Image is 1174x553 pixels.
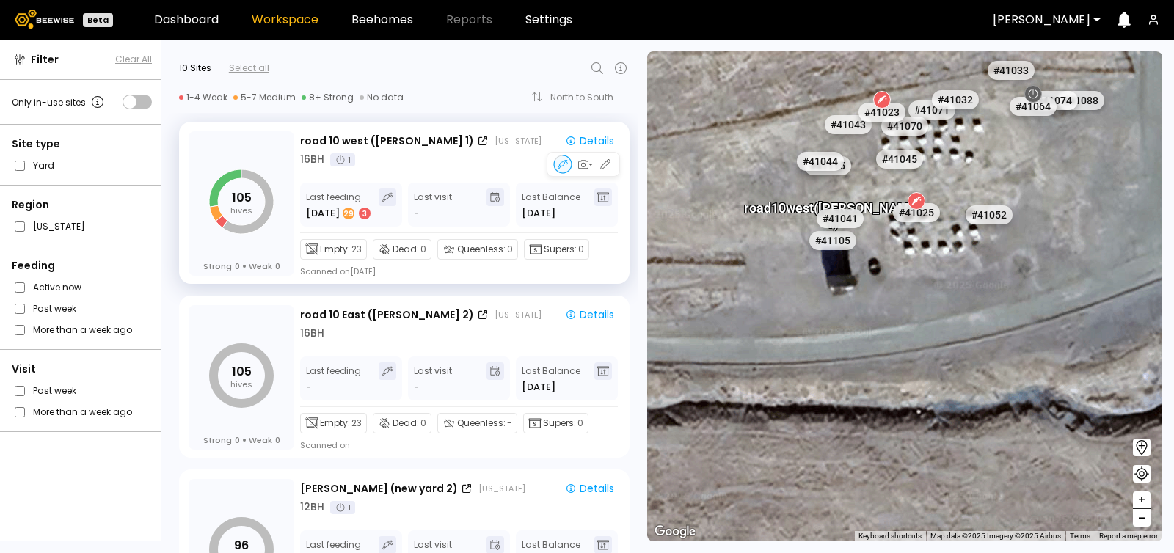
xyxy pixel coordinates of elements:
[550,93,624,102] div: North to South
[525,14,572,26] a: Settings
[651,522,699,541] img: Google
[300,481,458,497] div: [PERSON_NAME] (new yard 2)
[300,499,324,515] div: 12 BH
[1099,532,1158,540] a: Report a map error
[300,413,367,433] div: Empty:
[507,417,512,430] span: -
[507,243,513,256] span: 0
[33,322,132,337] label: More than a week ago
[817,209,864,228] div: # 41041
[744,184,920,230] div: road 10 west ([PERSON_NAME] 1)
[83,13,113,27] div: Beta
[275,261,280,271] span: 0
[351,14,413,26] a: Beehomes
[31,52,59,67] span: Filter
[235,435,240,445] span: 0
[115,53,152,66] button: Clear All
[446,14,492,26] span: Reports
[578,243,584,256] span: 0
[300,326,324,341] div: 16 BH
[414,362,452,395] div: Last visit
[414,380,419,395] div: -
[930,532,1061,540] span: Map data ©2025 Imagery ©2025 Airbus
[275,435,280,445] span: 0
[300,307,474,323] div: road 10 East ([PERSON_NAME] 2)
[15,10,74,29] img: Beewise logo
[524,239,589,260] div: Supers:
[343,208,354,219] div: 29
[230,205,252,216] tspan: hives
[420,243,426,256] span: 0
[522,380,555,395] span: [DATE]
[330,501,355,514] div: 1
[881,117,928,136] div: # 41070
[478,483,525,494] div: [US_STATE]
[12,136,152,152] div: Site type
[559,480,620,497] button: Details
[330,153,355,166] div: 1
[12,197,152,213] div: Region
[230,378,252,390] tspan: hives
[300,265,376,277] div: Scanned on [DATE]
[876,150,923,169] div: # 41045
[559,133,620,149] button: Details
[306,206,372,221] div: [DATE]
[1137,491,1146,509] span: +
[577,417,583,430] span: 0
[988,61,1035,80] div: # 41033
[908,100,955,120] div: # 41071
[33,383,76,398] label: Past week
[179,62,211,75] div: 10 Sites
[360,92,404,103] div: No data
[1010,97,1057,116] div: # 41064
[373,413,431,433] div: Dead:
[893,203,940,222] div: # 41025
[858,531,922,541] button: Keyboard shortcuts
[932,90,979,109] div: # 41032
[1133,491,1151,509] button: +
[232,363,252,380] tspan: 105
[33,219,85,234] label: [US_STATE]
[373,239,431,260] div: Dead:
[522,362,580,395] div: Last Balance
[966,205,1013,224] div: # 41052
[858,103,905,122] div: # 41023
[154,14,219,26] a: Dashboard
[559,307,620,323] button: Details
[229,62,269,75] div: Select all
[809,231,856,250] div: # 41105
[359,208,371,219] div: 3
[522,188,580,221] div: Last Balance
[565,134,614,147] div: Details
[203,261,280,271] div: Strong Weak
[300,439,350,451] div: Scanned on
[825,115,872,134] div: # 41043
[12,362,152,377] div: Visit
[420,417,426,430] span: 0
[306,380,313,395] div: -
[797,152,844,171] div: # 41044
[33,404,132,420] label: More than a week ago
[351,417,362,430] span: 23
[437,413,517,433] div: Queenless:
[235,261,240,271] span: 0
[522,206,555,221] span: [DATE]
[523,413,588,433] div: Supers:
[437,239,518,260] div: Queenless:
[300,133,474,149] div: road 10 west ([PERSON_NAME] 1)
[1070,532,1090,540] a: Terms (opens in new tab)
[565,308,614,321] div: Details
[233,92,296,103] div: 5-7 Medium
[495,135,542,147] div: [US_STATE]
[414,206,419,221] div: -
[300,239,367,260] div: Empty:
[306,188,372,221] div: Last feeding
[203,435,280,445] div: Strong Weak
[33,279,81,295] label: Active now
[565,482,614,495] div: Details
[414,188,452,221] div: Last visit
[302,92,354,103] div: 8+ Strong
[306,362,361,395] div: Last feeding
[1057,91,1104,110] div: # 41088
